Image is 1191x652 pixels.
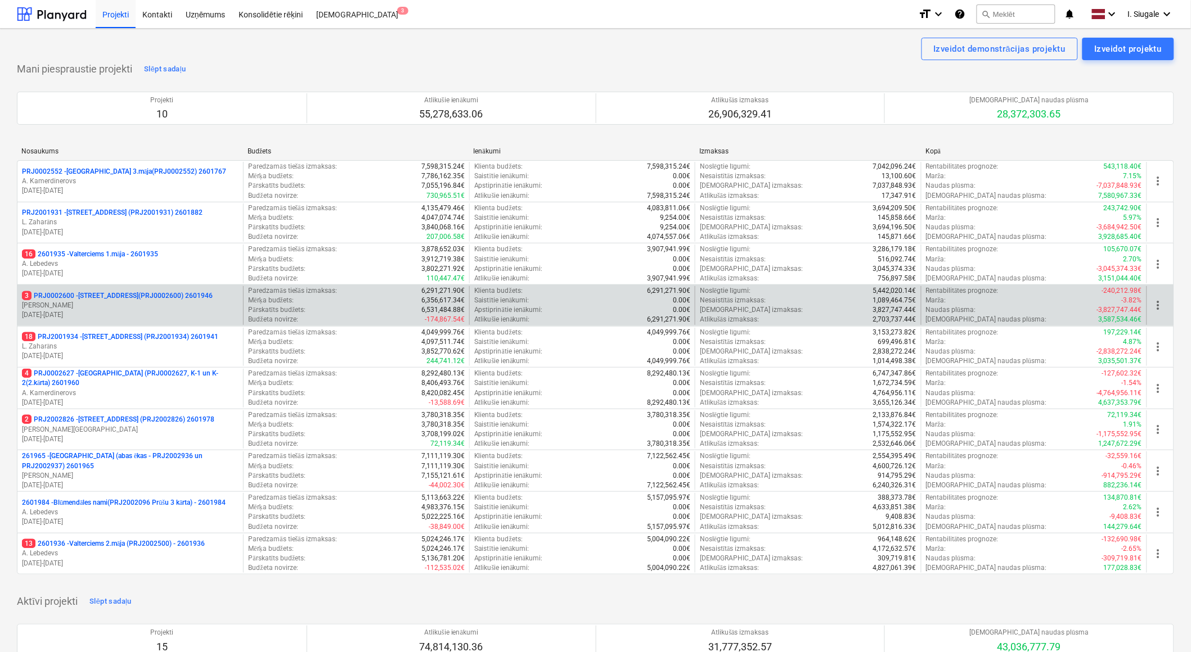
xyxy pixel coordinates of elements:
p: [DEMOGRAPHIC_DATA] naudas plūsma : [926,315,1047,324]
p: -2,838,272.24€ [1097,347,1142,356]
p: 0.00€ [673,296,690,305]
p: 3,694,196.50€ [873,223,916,232]
div: 18PRJ2001934 -[STREET_ADDRESS] (PRJ2001934) 2601941L. Zaharāns[DATE]-[DATE] [22,332,239,361]
div: Izmaksas [699,147,916,155]
div: 3PRJ0002600 -[STREET_ADDRESS](PRJ0002600) 2601946[PERSON_NAME][DATE]-[DATE] [22,291,239,320]
p: 4,049,999.76€ [421,328,465,337]
p: -3,045,374.33€ [1097,264,1142,274]
p: Budžeta novirze : [248,191,298,201]
p: 8,292,480.13€ [647,369,690,378]
p: Pārskatīts budžets : [248,264,305,274]
p: A. Lebedevs [22,508,239,517]
p: Naudas plūsma : [926,305,976,315]
p: Naudas plūsma : [926,388,976,398]
p: Atlikušās izmaksas : [700,398,759,407]
p: Atlikušās izmaksas : [700,356,759,366]
p: Klienta budžets : [474,410,523,420]
div: 261965 -[GEOGRAPHIC_DATA] (abas ēkas - PRJ2002936 un PRJ2002937) 2601965[PERSON_NAME][DATE]-[DATE] [22,451,239,490]
p: -3,827,747.44€ [1097,305,1142,315]
p: 3,912,719.38€ [421,255,465,264]
p: 4.87% [1123,337,1142,347]
span: 16 [22,250,35,259]
p: [DATE] - [DATE] [22,269,239,278]
p: Nesaistītās izmaksas : [700,255,766,264]
p: Marža : [926,378,946,388]
p: 699,496.81€ [878,337,916,347]
p: Atlikušie ienākumi : [474,356,530,366]
p: Paredzamās tiešās izmaksas : [248,244,336,254]
p: Atlikušās izmaksas : [700,274,759,283]
p: Mērķa budžets : [248,255,294,264]
p: [DEMOGRAPHIC_DATA] izmaksas : [700,181,803,191]
p: 0.00€ [673,347,690,356]
p: Paredzamās tiešās izmaksas : [248,410,336,420]
p: 3,780,318.35€ [647,410,690,420]
p: Saistītie ienākumi : [474,255,529,264]
p: [DATE] - [DATE] [22,481,239,490]
p: -3.82% [1122,296,1142,305]
p: [PERSON_NAME][GEOGRAPHIC_DATA] [22,425,239,434]
p: Pārskatīts budžets : [248,305,305,315]
p: Noslēgtie līgumi : [700,328,751,337]
p: PRJ0002552 - [GEOGRAPHIC_DATA] 3.māja(PRJ0002552) 2601767 [22,167,226,176]
p: 7,598,315.24€ [421,162,465,171]
p: -174,867.54€ [425,315,465,324]
p: [DEMOGRAPHIC_DATA] izmaksas : [700,223,803,232]
p: PRJ0002627 - [GEOGRAPHIC_DATA] (PRJ0002627, K-1 un K-2(2.kārta) 2601960 [22,369,239,388]
p: [DATE] - [DATE] [22,434,239,444]
p: 3,827,747.44€ [873,305,916,315]
p: [DEMOGRAPHIC_DATA] naudas plūsma : [926,274,1047,283]
p: Apstiprinātie ienākumi : [474,347,543,356]
p: Saistītie ienākumi : [474,296,529,305]
i: keyboard_arrow_down [1105,7,1119,21]
div: Budžets [248,147,465,156]
p: 7,037,848.93€ [873,181,916,191]
p: 0.00€ [673,388,690,398]
p: 730,965.51€ [426,191,465,201]
p: Nesaistītās izmaksas : [700,171,766,181]
p: Klienta budžets : [474,328,523,337]
p: 2.70% [1123,255,1142,264]
div: Kopā [925,147,1143,156]
p: 4,074,557.06€ [647,232,690,242]
p: 0.00€ [673,264,690,274]
p: Atlikušie ienākumi : [474,191,530,201]
p: 2601935 - Valterciems 1.māja - 2601935 [22,250,158,259]
p: Nesaistītās izmaksas : [700,337,766,347]
p: Noslēgtie līgumi : [700,286,751,296]
p: Marža : [926,296,946,305]
p: [DEMOGRAPHIC_DATA] izmaksas : [700,347,803,356]
p: 4,637,353.79€ [1099,398,1142,407]
p: 3,587,534.46€ [1099,315,1142,324]
p: 7,598,315.24€ [647,162,690,171]
p: 6,531,484.88€ [421,305,465,315]
p: Atlikušās izmaksas : [700,191,759,201]
i: format_size [918,7,932,21]
p: Paredzamās tiešās izmaksas : [248,162,336,171]
p: 8,420,082.45€ [421,388,465,398]
p: Paredzamās tiešās izmaksas : [248,369,336,378]
span: 3 [397,7,408,15]
p: Saistītie ienākumi : [474,420,529,429]
p: Klienta budžets : [474,244,523,254]
p: Nesaistītās izmaksas : [700,378,766,388]
i: keyboard_arrow_down [932,7,945,21]
span: more_vert [1152,423,1165,436]
p: 1,672,734.59€ [873,378,916,388]
i: keyboard_arrow_down [1161,7,1174,21]
p: 3,153,273.82€ [873,328,916,337]
p: [PERSON_NAME] [22,471,239,481]
p: 7,580,967.33€ [1099,191,1142,201]
span: 4 [22,369,32,378]
p: Rentabilitātes prognoze : [926,328,999,337]
p: Noslēgtie līgumi : [700,162,751,171]
p: 3,035,501.37€ [1099,356,1142,366]
p: A. Lebedevs [22,259,239,269]
p: [DATE] - [DATE] [22,310,239,320]
p: [DATE] - [DATE] [22,517,239,527]
p: Marža : [926,171,946,181]
p: Mērķa budžets : [248,337,294,347]
p: 2,133,876.84€ [873,410,916,420]
p: Mērķa budžets : [248,378,294,388]
p: 4,764,956.11€ [873,388,916,398]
